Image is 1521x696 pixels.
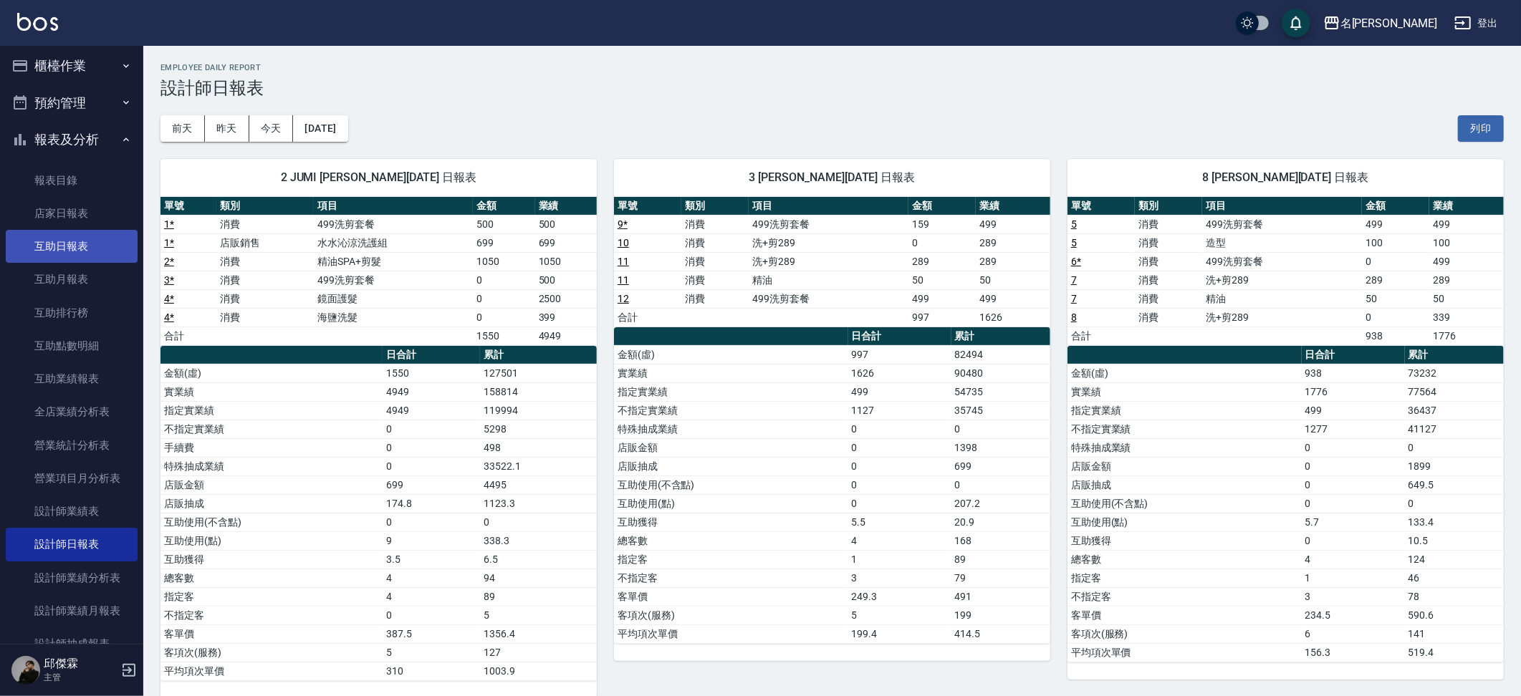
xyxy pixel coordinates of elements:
[1135,215,1202,233] td: 消費
[1302,420,1405,438] td: 1277
[1362,252,1429,271] td: 0
[160,624,383,643] td: 客單價
[848,475,951,494] td: 0
[908,271,976,289] td: 50
[848,494,951,513] td: 0
[480,438,597,457] td: 498
[1302,346,1405,364] th: 日合計
[908,215,976,233] td: 159
[618,293,629,304] a: 12
[1405,475,1504,494] td: 649.5
[1340,14,1437,32] div: 名[PERSON_NAME]
[1067,197,1504,346] table: a dense table
[249,115,294,142] button: 今天
[1067,494,1302,513] td: 互助使用(不含點)
[314,215,473,233] td: 499洗剪套餐
[160,494,383,513] td: 店販抽成
[614,624,848,643] td: 平均項次單價
[6,84,138,122] button: 預約管理
[383,624,481,643] td: 387.5
[976,197,1050,216] th: 業績
[6,263,138,296] a: 互助月報表
[216,308,314,327] td: 消費
[618,274,629,286] a: 11
[976,215,1050,233] td: 499
[6,362,138,395] a: 互助業績報表
[480,587,597,606] td: 89
[160,382,383,401] td: 實業績
[1067,382,1302,401] td: 實業績
[1302,364,1405,382] td: 938
[1302,606,1405,624] td: 234.5
[1302,401,1405,420] td: 499
[1067,531,1302,550] td: 互助獲得
[383,438,481,457] td: 0
[951,438,1050,457] td: 1398
[383,662,481,680] td: 310
[1135,289,1202,308] td: 消費
[1405,420,1504,438] td: 41127
[535,289,597,308] td: 2500
[1302,587,1405,606] td: 3
[473,233,534,252] td: 699
[480,513,597,531] td: 0
[160,531,383,550] td: 互助使用(點)
[614,513,848,531] td: 互助獲得
[480,624,597,643] td: 1356.4
[1067,513,1302,531] td: 互助使用(點)
[1302,624,1405,643] td: 6
[951,494,1050,513] td: 207.2
[848,401,951,420] td: 1127
[681,252,749,271] td: 消費
[1458,115,1504,142] button: 列印
[1135,271,1202,289] td: 消費
[11,656,40,685] img: Person
[535,271,597,289] td: 500
[951,606,1050,624] td: 199
[6,561,138,594] a: 設計師業績分析表
[681,215,749,233] td: 消費
[160,457,383,475] td: 特殊抽成業績
[160,643,383,662] td: 客項次(服務)
[1405,606,1504,624] td: 590.6
[314,197,473,216] th: 項目
[480,569,597,587] td: 94
[383,401,481,420] td: 4949
[1202,308,1362,327] td: 洗+剪289
[473,308,534,327] td: 0
[6,462,138,495] a: 營業項目月分析表
[1449,10,1504,37] button: 登出
[1405,457,1504,475] td: 1899
[480,382,597,401] td: 158814
[1302,550,1405,569] td: 4
[480,420,597,438] td: 5298
[848,624,951,643] td: 199.4
[1067,475,1302,494] td: 店販抽成
[614,382,848,401] td: 指定實業績
[1405,401,1504,420] td: 36437
[178,170,580,185] span: 2 JUMI [PERSON_NAME][DATE] 日報表
[1302,513,1405,531] td: 5.7
[44,657,117,671] h5: 邱傑霖
[535,327,597,345] td: 4949
[951,364,1050,382] td: 90480
[848,345,951,364] td: 997
[1071,237,1077,248] a: 5
[383,494,481,513] td: 174.8
[1067,327,1135,345] td: 合計
[976,252,1050,271] td: 289
[1429,271,1504,289] td: 289
[614,475,848,494] td: 互助使用(不含點)
[614,420,848,438] td: 特殊抽成業績
[908,289,976,308] td: 499
[44,671,117,684] p: 主管
[1302,438,1405,457] td: 0
[383,346,481,364] th: 日合計
[160,346,597,681] table: a dense table
[614,494,848,513] td: 互助使用(點)
[951,345,1050,364] td: 82494
[216,215,314,233] td: 消費
[848,364,951,382] td: 1626
[1362,308,1429,327] td: 0
[1362,215,1429,233] td: 499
